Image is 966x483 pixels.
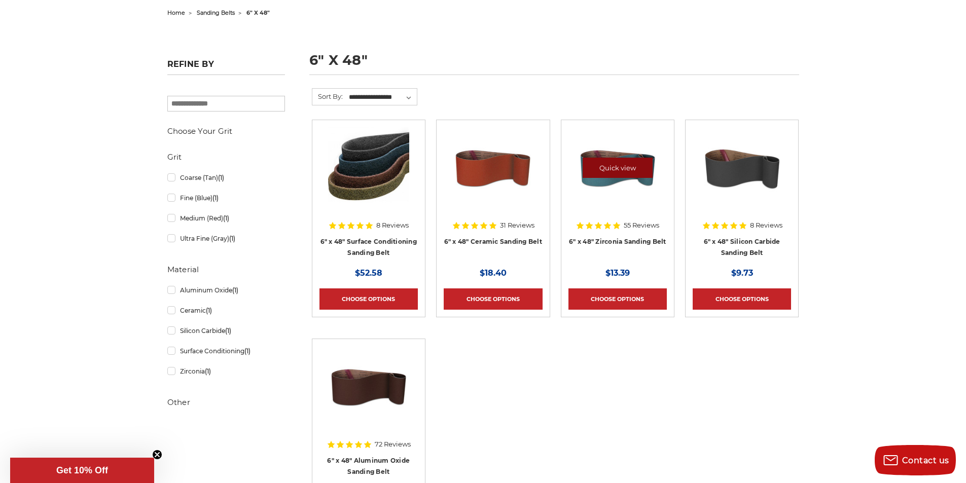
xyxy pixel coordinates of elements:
span: Contact us [902,456,949,465]
div: Get 10% OffClose teaser [10,458,154,483]
a: 6" x 48" Silicon Carbide File Belt [693,127,791,226]
button: Close teaser [152,450,162,460]
span: 6" x 48" [246,9,270,16]
img: 6" x 48" Silicon Carbide File Belt [701,127,782,208]
a: Aluminum Oxide [167,281,285,299]
a: Ceramic [167,302,285,319]
span: (1) [223,214,229,222]
h5: Refine by [167,59,285,75]
button: Contact us [875,445,956,475]
span: $9.73 [731,268,753,278]
a: Silicon Carbide [167,322,285,340]
a: Coarse (Tan) [167,169,285,187]
a: 6" x 48" Ceramic Sanding Belt [444,127,542,226]
span: (1) [244,347,251,355]
a: 6" x 48" Surface Conditioning Sanding Belt [320,238,417,257]
span: 31 Reviews [500,222,534,229]
span: $13.39 [605,268,630,278]
a: Choose Options [693,288,791,310]
a: Zirconia [167,362,285,380]
span: $18.40 [480,268,507,278]
span: (1) [225,327,231,335]
span: (1) [229,235,235,242]
span: (1) [205,367,211,375]
span: (1) [232,286,238,294]
h1: 6" x 48" [309,53,799,75]
a: Choose Options [444,288,542,310]
img: 6" x 48" Zirconia Sanding Belt [577,127,658,208]
h5: Grit [167,151,285,163]
span: 55 Reviews [624,222,659,229]
a: 6" x 48" Aluminum Oxide Sanding Belt [327,457,410,476]
span: 8 Reviews [750,222,782,229]
img: 6"x48" Surface Conditioning Sanding Belts [328,127,409,208]
img: 6" x 48" Aluminum Oxide Sanding Belt [328,346,409,427]
a: 6"x48" Surface Conditioning Sanding Belts [319,127,418,226]
label: Sort By: [312,89,343,104]
span: 72 Reviews [375,441,411,448]
a: Quick view [707,158,777,178]
span: 8 Reviews [376,222,409,229]
select: Sort By: [347,90,417,105]
span: $52.58 [355,268,382,278]
a: Choose Options [568,288,667,310]
a: home [167,9,185,16]
a: Quick view [334,158,404,178]
h5: Other [167,396,285,408]
span: (1) [218,174,224,181]
a: Ultra Fine (Gray) [167,230,285,247]
a: 6" x 48" Zirconia Sanding Belt [568,127,667,226]
span: (1) [212,194,219,202]
span: Get 10% Off [56,465,108,475]
h5: Material [167,264,285,276]
a: 6" x 48" Ceramic Sanding Belt [444,238,542,245]
a: 6" x 48" Silicon Carbide Sanding Belt [704,238,780,257]
a: 6" x 48" Aluminum Oxide Sanding Belt [319,346,418,444]
span: (1) [206,307,212,314]
a: Quick view [583,158,653,178]
a: 6" x 48" Zirconia Sanding Belt [569,238,666,245]
a: Surface Conditioning [167,342,285,360]
h5: Choose Your Grit [167,125,285,137]
a: sanding belts [197,9,235,16]
a: Choose Options [319,288,418,310]
img: 6" x 48" Ceramic Sanding Belt [452,127,533,208]
a: Fine (Blue) [167,189,285,207]
a: Quick view [334,377,404,397]
a: Quick view [458,158,528,178]
a: Medium (Red) [167,209,285,227]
